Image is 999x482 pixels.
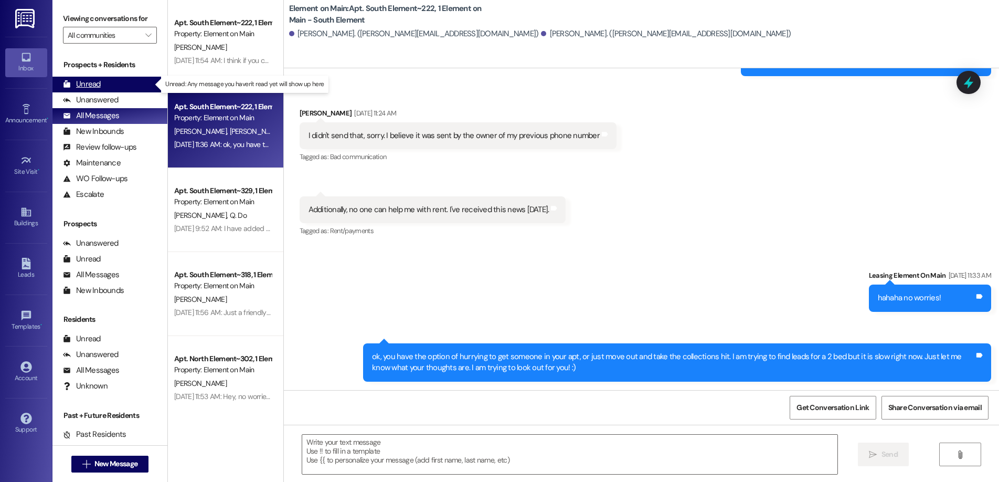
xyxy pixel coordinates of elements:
[289,3,499,26] b: Element on Main: Apt. South Element~222, 1 Element on Main - South Element
[174,112,271,123] div: Property: Element on Main
[5,358,47,386] a: Account
[47,115,48,122] span: •
[5,152,47,180] a: Site Visit •
[790,396,876,420] button: Get Conversation Link
[63,95,119,106] div: Unanswered
[174,308,518,317] div: [DATE] 11:56 AM: Just a friendly reminder that your rent is overdue. Please pay [DATE] to avoid f...
[38,166,39,174] span: •
[63,79,101,90] div: Unread
[309,204,549,215] div: Additionally, no one can help me with rent. I've received this news [DATE].
[956,450,964,459] i: 
[63,333,101,344] div: Unread
[174,185,271,196] div: Apt. South Element~329, 1 Element on Main - South Element
[174,56,571,65] div: [DATE] 11:54 AM: I think if you can leave before the end of the month. that will keep your accoun...
[174,224,449,233] div: [DATE] 9:52 AM: I have added your referral credit to your account. Have a wonderful day! :)
[881,449,898,460] span: Send
[82,460,90,468] i: 
[5,48,47,77] a: Inbox
[63,285,124,296] div: New Inbounds
[145,31,151,39] i: 
[71,456,149,473] button: New Message
[174,280,271,291] div: Property: Element on Main
[63,381,108,392] div: Unknown
[63,238,119,249] div: Unanswered
[300,108,617,122] div: [PERSON_NAME]
[174,140,949,149] div: [DATE] 11:36 AM: ok, you have the option of hurrying to get someone in your apt, or just move out...
[52,218,167,229] div: Prospects
[174,127,230,136] span: [PERSON_NAME]
[52,314,167,325] div: Residents
[330,226,374,235] span: Rent/payments
[52,59,167,70] div: Prospects + Residents
[372,351,974,374] div: ok, you have the option of hurrying to get someone in your apt, or just move out and take the col...
[40,321,42,329] span: •
[174,17,271,28] div: Apt. South Element~222, 1 Element on Main - South Element
[63,269,119,280] div: All Messages
[352,108,396,119] div: [DATE] 11:24 AM
[888,402,982,413] span: Share Conversation via email
[68,27,140,44] input: All communities
[52,410,167,421] div: Past + Future Residents
[300,149,617,164] div: Tagged as:
[5,410,47,438] a: Support
[309,130,600,141] div: I didn't send that, sorry. I believe it was sent by the owner of my previous phone number
[174,295,227,304] span: [PERSON_NAME]
[63,365,119,376] div: All Messages
[869,450,877,459] i: 
[63,173,127,184] div: WO Follow-ups
[174,353,271,364] div: Apt. North Element~302, 1 Element on Main - North Element
[63,142,136,153] div: Review follow-ups
[94,458,137,469] span: New Message
[174,28,271,39] div: Property: Element on Main
[5,203,47,232] a: Buildings
[63,189,104,200] div: Escalate
[858,443,909,466] button: Send
[946,270,991,281] div: [DATE] 11:33 AM
[5,307,47,335] a: Templates •
[63,11,157,27] label: Viewing conversations for
[15,9,37,28] img: ResiDesk Logo
[300,223,566,238] div: Tagged as:
[174,43,227,52] span: [PERSON_NAME]
[165,80,324,89] p: Unread: Any message you haven't read yet will show up here
[541,28,791,39] div: [PERSON_NAME]. ([PERSON_NAME][EMAIL_ADDRESS][DOMAIN_NAME])
[63,349,119,360] div: Unanswered
[63,429,126,440] div: Past Residents
[174,392,343,401] div: [DATE] 11:53 AM: Hey, no worries at all! Have a great day!
[869,270,991,285] div: Leasing Element On Main
[174,379,227,388] span: [PERSON_NAME]
[5,255,47,283] a: Leads
[174,196,271,207] div: Property: Element on Main
[174,364,271,375] div: Property: Element on Main
[63,158,121,169] div: Maintenance
[174,101,271,112] div: Apt. South Element~222, 1 Element on Main - South Element
[229,211,247,220] span: Q. Do
[174,211,230,220] span: [PERSON_NAME]
[63,126,124,137] div: New Inbounds
[63,254,101,265] div: Unread
[63,110,119,121] div: All Messages
[796,402,869,413] span: Get Conversation Link
[174,269,271,280] div: Apt. South Element~318, 1 Element on Main - South Element
[229,127,282,136] span: [PERSON_NAME]
[289,28,539,39] div: [PERSON_NAME]. ([PERSON_NAME][EMAIL_ADDRESS][DOMAIN_NAME])
[878,292,941,303] div: hahaha no worries!
[881,396,989,420] button: Share Conversation via email
[330,152,387,161] span: Bad communication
